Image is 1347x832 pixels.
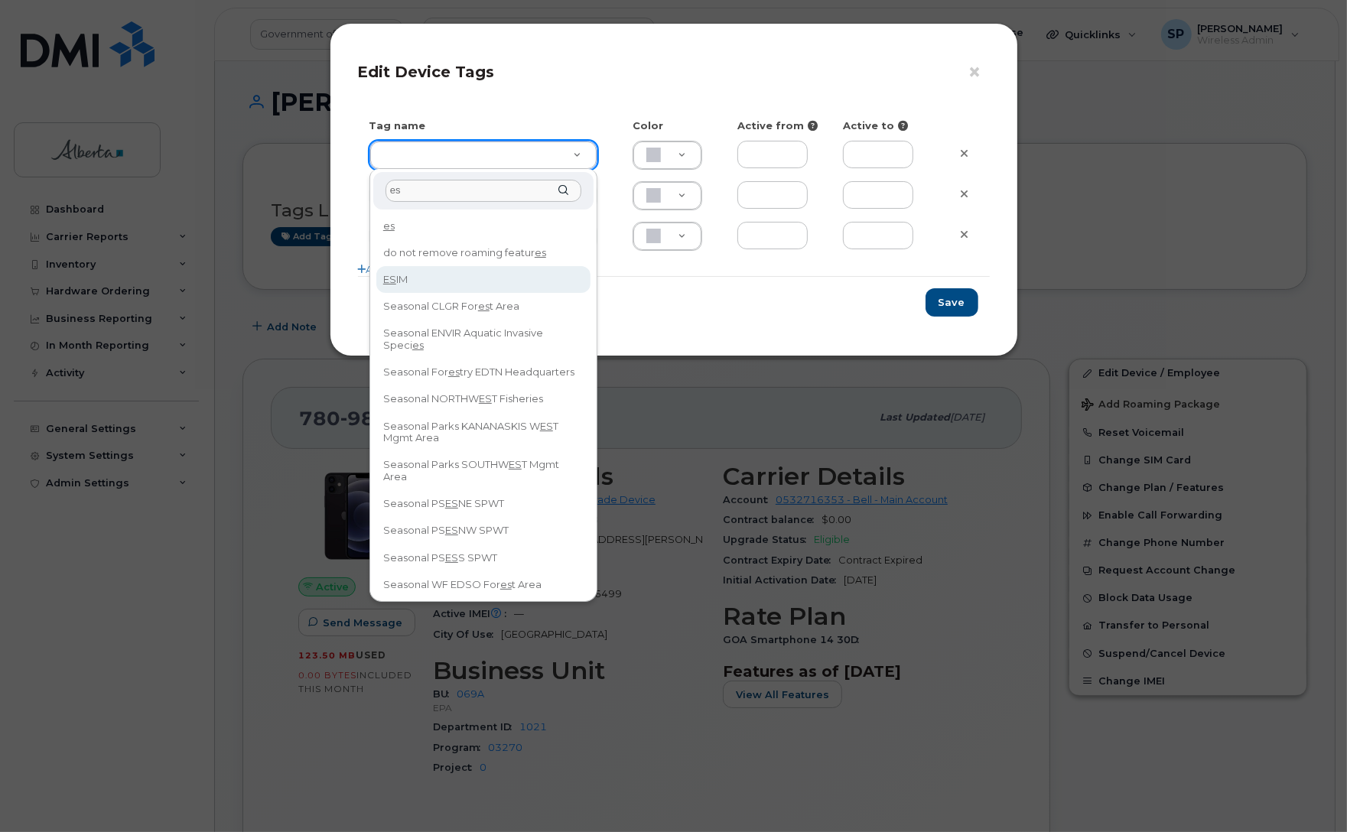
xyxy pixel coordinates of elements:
[445,524,458,536] span: ES
[378,414,589,450] div: Seasonal Parks KANANASKIS W T Mgmt Area
[478,300,490,312] span: es
[509,458,522,470] span: ES
[383,219,395,232] span: es
[378,268,589,291] div: IM
[378,388,589,411] div: Seasonal NORTHW T Fisheries
[378,573,589,596] div: Seasonal WF EDSO For t Area
[378,546,589,570] div: Seasonal PS S SPWT
[378,322,589,358] div: Seasonal ENVIR Aquatic Invasive Speci
[445,497,458,509] span: ES
[445,551,458,564] span: ES
[448,366,460,378] span: es
[378,453,589,489] div: Seasonal Parks SOUTHW T Mgmt Area
[383,273,396,285] span: ES
[378,492,589,515] div: Seasonal PS NE SPWT
[540,420,553,432] span: ES
[378,294,589,318] div: Seasonal CLGR For t Area
[412,339,424,351] span: es
[535,246,546,258] span: es
[378,360,589,384] div: Seasonal For try EDTN Headquarters
[500,578,512,590] span: es
[378,241,589,265] div: do not remove roaming featur
[479,392,492,405] span: ES
[378,519,589,543] div: Seasonal PS NW SPWT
